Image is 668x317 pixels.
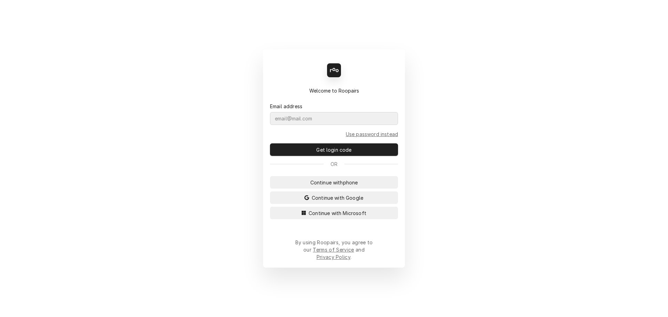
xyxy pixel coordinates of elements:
button: Continue with Google [270,191,398,204]
label: Email address [270,103,302,110]
a: Go to Email and password form [346,130,398,138]
button: Continue with Microsoft [270,207,398,219]
span: Continue with phone [309,179,359,186]
div: Welcome to Roopairs [270,87,398,94]
a: Privacy Policy [317,254,350,260]
span: Get login code [315,146,353,153]
a: Terms of Service [313,247,354,253]
div: By using Roopairs, you agree to our and . [295,239,373,261]
button: Get login code [270,143,398,156]
span: Continue with Google [310,194,365,201]
div: Or [270,160,398,168]
span: Continue with Microsoft [307,209,368,217]
button: Continue withphone [270,176,398,189]
input: email@mail.com [270,112,398,125]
